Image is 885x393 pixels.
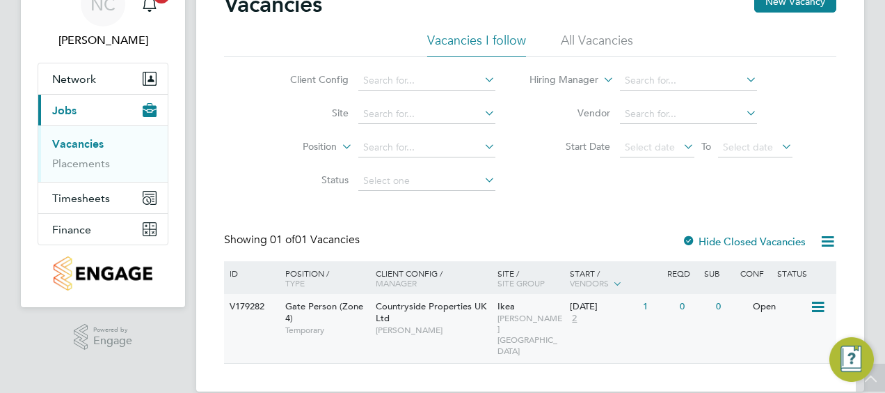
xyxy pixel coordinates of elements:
[620,105,757,124] input: Search for...
[570,301,636,313] div: [DATE]
[52,137,104,151] a: Vacancies
[676,294,712,320] div: 0
[285,300,363,324] span: Gate Person (Zone 4)
[269,107,349,119] label: Site
[285,277,305,288] span: Type
[749,294,810,320] div: Open
[372,261,494,295] div: Client Config /
[52,157,110,170] a: Placements
[376,277,417,288] span: Manager
[530,107,610,119] label: Vendor
[570,277,609,288] span: Vendors
[93,324,132,336] span: Powered by
[737,261,773,285] div: Conf
[269,174,349,186] label: Status
[530,140,610,153] label: Start Date
[376,325,491,336] span: [PERSON_NAME]
[358,105,495,124] input: Search for...
[257,140,337,154] label: Position
[497,313,564,356] span: [PERSON_NAME][GEOGRAPHIC_DATA]
[52,192,110,205] span: Timesheets
[275,261,372,295] div: Position /
[270,233,360,247] span: 01 Vacancies
[561,32,633,57] li: All Vacancies
[270,233,295,247] span: 01 of
[285,325,369,336] span: Temporary
[269,73,349,86] label: Client Config
[38,214,168,245] button: Finance
[74,324,133,350] a: Powered byEngage
[497,277,545,288] span: Site Group
[93,335,132,347] span: Engage
[566,261,664,296] div: Start /
[226,294,275,320] div: V179282
[639,294,676,320] div: 1
[427,32,526,57] li: Vacancies I follow
[226,261,275,285] div: ID
[723,141,773,153] span: Select date
[52,104,77,117] span: Jobs
[38,183,168,213] button: Timesheets
[497,300,515,312] span: Ikea
[54,256,152,291] img: countryside-properties-logo-retina.png
[358,138,495,157] input: Search for...
[570,313,579,325] span: 2
[774,261,834,285] div: Status
[682,235,806,248] label: Hide Closed Vacancies
[224,233,362,247] div: Showing
[38,125,168,182] div: Jobs
[38,32,168,49] span: Nicholas Cole
[494,261,567,295] div: Site /
[664,261,700,285] div: Reqd
[518,73,598,87] label: Hiring Manager
[620,71,757,91] input: Search for...
[625,141,675,153] span: Select date
[829,337,874,382] button: Engage Resource Center
[52,223,91,236] span: Finance
[701,261,737,285] div: Sub
[697,137,715,155] span: To
[712,294,749,320] div: 0
[38,256,168,291] a: Go to home page
[358,171,495,191] input: Select one
[38,95,168,125] button: Jobs
[358,71,495,91] input: Search for...
[52,72,96,86] span: Network
[38,63,168,94] button: Network
[376,300,486,324] span: Countryside Properties UK Ltd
